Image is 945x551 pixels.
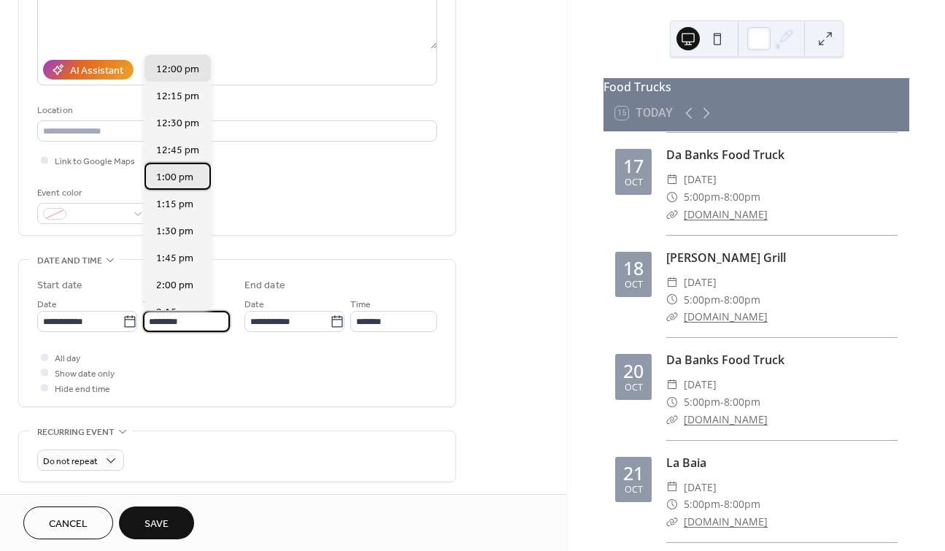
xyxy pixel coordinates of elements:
div: ​ [666,274,678,291]
span: Time [350,297,371,312]
span: - [720,393,724,411]
div: Oct [625,485,643,495]
span: Show date only [55,366,115,382]
span: Recurring event [37,425,115,440]
span: Date [37,297,57,312]
span: Link to Google Maps [55,154,135,169]
div: ​ [666,171,678,188]
div: 21 [623,464,644,482]
a: La Baia [666,455,706,471]
span: [DATE] [684,479,717,496]
span: 1:30 pm [156,223,193,239]
div: ​ [666,411,678,428]
div: 18 [623,259,644,277]
a: [DOMAIN_NAME] [684,412,768,426]
span: [DATE] [684,171,717,188]
span: - [720,188,724,206]
div: 20 [623,362,644,380]
a: [DOMAIN_NAME] [684,309,768,323]
span: 12:30 pm [156,115,199,131]
div: End date [244,278,285,293]
span: - [720,496,724,513]
span: Hide end time [55,382,110,397]
span: 1:15 pm [156,196,193,212]
span: 8:00pm [724,496,760,513]
span: [DATE] [684,376,717,393]
span: Do not repeat [43,453,98,470]
div: ​ [666,479,678,496]
span: 5:00pm [684,393,720,411]
span: 2:15 pm [156,304,193,320]
button: Cancel [23,506,113,539]
div: Oct [625,178,643,188]
span: Date [244,297,264,312]
div: ​ [666,291,678,309]
div: ​ [666,393,678,411]
span: 8:00pm [724,188,760,206]
span: Date and time [37,253,102,269]
span: 5:00pm [684,188,720,206]
span: 12:15 pm [156,88,199,104]
div: Start date [37,278,82,293]
span: 2:00 pm [156,277,193,293]
span: - [720,291,724,309]
span: Cancel [49,517,88,532]
div: ​ [666,308,678,325]
span: 12:00 pm [156,61,199,77]
div: ​ [666,513,678,531]
div: ​ [666,206,678,223]
span: [DATE] [684,274,717,291]
a: Da Banks Food Truck [666,147,784,163]
div: ​ [666,188,678,206]
span: Save [144,517,169,532]
div: Food Trucks [603,78,909,96]
a: [DOMAIN_NAME] [684,207,768,221]
span: 1:45 pm [156,250,193,266]
div: Oct [625,280,643,290]
a: [PERSON_NAME] Grill [666,250,786,266]
span: 5:00pm [684,291,720,309]
button: Save [119,506,194,539]
span: 5:00pm [684,496,720,513]
div: Oct [625,383,643,393]
span: 12:45 pm [156,142,199,158]
span: Time [143,297,163,312]
div: ​ [666,376,678,393]
div: 17 [623,157,644,175]
span: 8:00pm [724,393,760,411]
div: Location [37,103,434,118]
span: 1:00 pm [156,169,193,185]
span: All day [55,351,80,366]
span: 8:00pm [724,291,760,309]
div: Event color [37,185,147,201]
button: AI Assistant [43,60,134,80]
div: AI Assistant [70,63,123,79]
div: ​ [666,496,678,513]
a: [DOMAIN_NAME] [684,515,768,528]
a: Da Banks Food Truck [666,352,784,368]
